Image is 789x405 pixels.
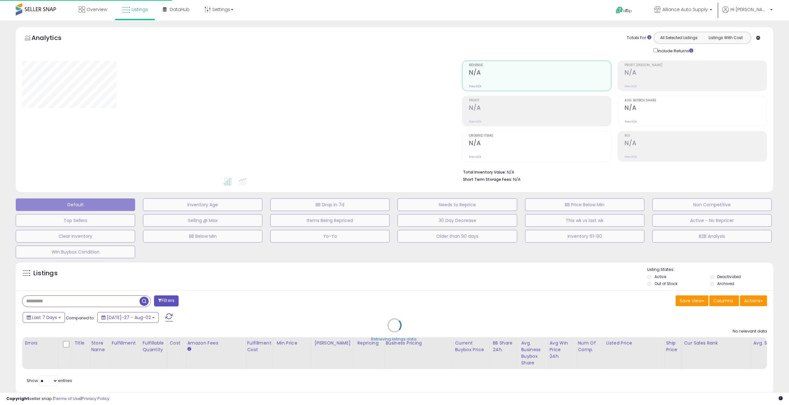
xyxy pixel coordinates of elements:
[513,176,521,182] span: N/A
[6,396,109,402] div: seller snap | |
[469,64,611,67] span: Revenue
[397,214,517,227] button: 30 Day Decrease
[469,69,611,77] h2: N/A
[652,214,772,227] button: Active - No Repricer
[623,8,632,14] span: Help
[87,6,107,13] span: Overview
[730,6,768,13] span: Hi [PERSON_NAME]
[143,214,262,227] button: Selling @ Max
[270,214,390,227] button: Items Being Repriced
[170,6,190,13] span: DataHub
[525,230,644,242] button: Inventory 61-90
[625,64,767,67] span: Profit [PERSON_NAME]
[143,198,262,211] button: Inventory Age
[16,230,135,242] button: Clear Inventory
[6,396,29,402] strong: Copyright
[525,198,644,211] button: BB Price Below Min
[469,120,481,123] small: Prev: N/A
[702,34,749,42] button: Listings With Cost
[615,6,623,14] i: Get Help
[143,230,262,242] button: BB Below Min
[463,177,512,182] b: Short Term Storage Fees:
[371,336,418,342] div: Retrieving listings data..
[625,104,767,113] h2: N/A
[469,155,481,159] small: Prev: N/A
[469,104,611,113] h2: N/A
[655,34,702,42] button: All Selected Listings
[463,169,506,175] b: Total Inventory Value:
[625,134,767,138] span: ROI
[16,198,135,211] button: Default
[16,246,135,258] button: Win Buybox Condition
[469,134,611,138] span: Ordered Items
[469,84,481,88] small: Prev: N/A
[469,140,611,148] h2: N/A
[31,33,74,44] h5: Analytics
[270,198,390,211] button: BB Drop in 7d
[270,230,390,242] button: Yo-Yo
[525,214,644,227] button: This wk vs last wk
[463,168,762,175] li: N/A
[16,214,135,227] button: Top Sellers
[469,99,611,102] span: Profit
[397,230,517,242] button: Older than 90 days
[625,120,637,123] small: Prev: N/A
[625,155,637,159] small: Prev: N/A
[611,2,644,20] a: Help
[132,6,148,13] span: Listings
[662,6,708,13] span: Alliance Auto Supply
[627,35,651,41] div: Totals For
[625,99,767,102] span: Avg. Buybox Share
[649,47,701,54] div: Include Returns
[625,69,767,77] h2: N/A
[652,198,772,211] button: Non Competitive
[625,140,767,148] h2: N/A
[625,84,637,88] small: Prev: N/A
[397,198,517,211] button: Needs to Reprice
[722,6,773,20] a: Hi [PERSON_NAME]
[652,230,772,242] button: B2B Analysis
